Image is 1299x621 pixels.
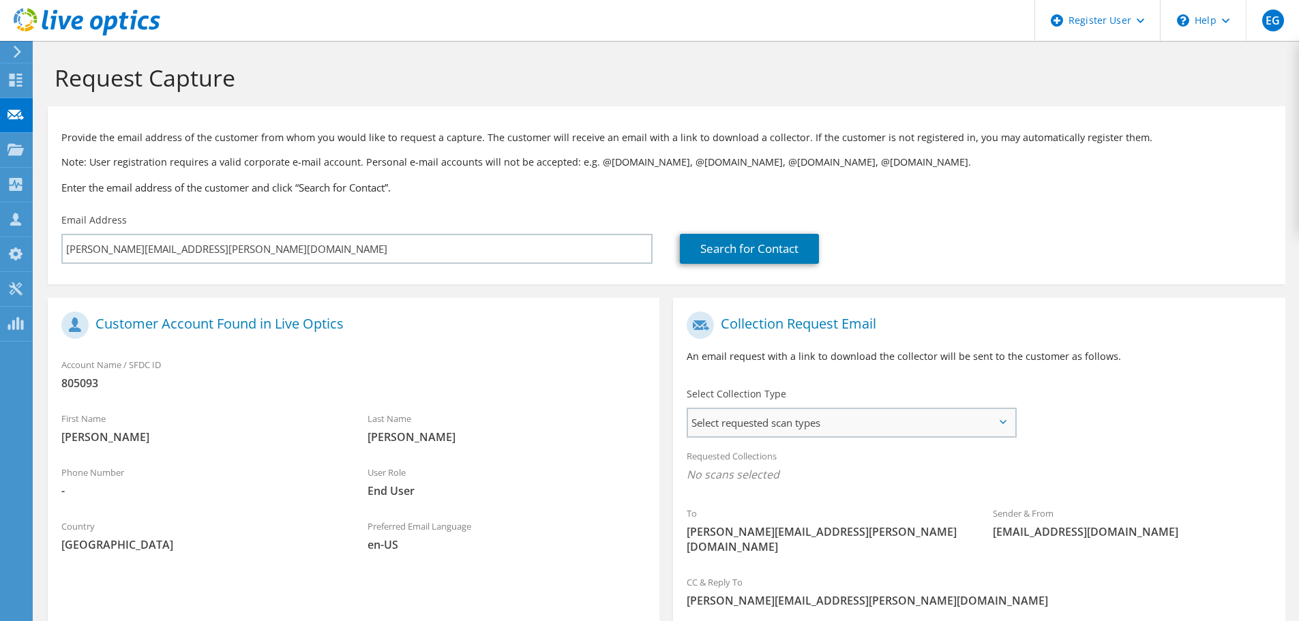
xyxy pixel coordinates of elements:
[687,524,966,554] span: [PERSON_NAME][EMAIL_ADDRESS][PERSON_NAME][DOMAIN_NAME]
[48,350,659,397] div: Account Name / SFDC ID
[61,180,1272,195] h3: Enter the email address of the customer and click “Search for Contact”.
[687,593,1271,608] span: [PERSON_NAME][EMAIL_ADDRESS][PERSON_NAME][DOMAIN_NAME]
[48,512,354,559] div: Country
[61,213,127,227] label: Email Address
[1177,14,1189,27] svg: \n
[61,312,639,339] h1: Customer Account Found in Live Optics
[48,404,354,451] div: First Name
[61,130,1272,145] p: Provide the email address of the customer from whom you would like to request a capture. The cust...
[680,234,819,264] a: Search for Contact
[687,312,1264,339] h1: Collection Request Email
[673,442,1285,492] div: Requested Collections
[673,499,979,561] div: To
[687,467,1271,482] span: No scans selected
[979,499,1285,546] div: Sender & From
[354,458,660,505] div: User Role
[368,537,646,552] span: en-US
[368,483,646,498] span: End User
[354,404,660,451] div: Last Name
[61,537,340,552] span: [GEOGRAPHIC_DATA]
[61,429,340,444] span: [PERSON_NAME]
[61,483,340,498] span: -
[354,512,660,559] div: Preferred Email Language
[687,349,1271,364] p: An email request with a link to download the collector will be sent to the customer as follows.
[1262,10,1284,31] span: EG
[368,429,646,444] span: [PERSON_NAME]
[993,524,1272,539] span: [EMAIL_ADDRESS][DOMAIN_NAME]
[61,376,646,391] span: 805093
[61,155,1272,170] p: Note: User registration requires a valid corporate e-mail account. Personal e-mail accounts will ...
[688,409,1015,436] span: Select requested scan types
[48,458,354,505] div: Phone Number
[673,568,1285,615] div: CC & Reply To
[55,63,1272,92] h1: Request Capture
[687,387,786,401] label: Select Collection Type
